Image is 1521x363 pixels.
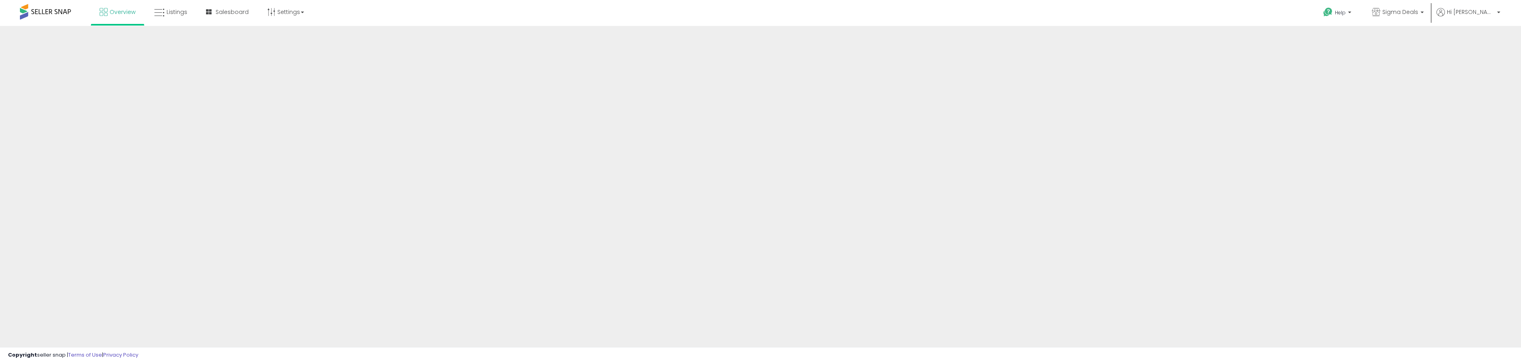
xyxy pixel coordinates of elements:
[1323,7,1333,17] i: Get Help
[103,351,138,359] a: Privacy Policy
[1437,8,1500,26] a: Hi [PERSON_NAME]
[68,351,102,359] a: Terms of Use
[1335,9,1346,16] span: Help
[167,8,187,16] span: Listings
[1447,8,1495,16] span: Hi [PERSON_NAME]
[1382,8,1418,16] span: Sigma Deals
[8,351,138,359] div: seller snap | |
[216,8,249,16] span: Salesboard
[110,8,135,16] span: Overview
[1317,1,1359,26] a: Help
[8,351,37,359] strong: Copyright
